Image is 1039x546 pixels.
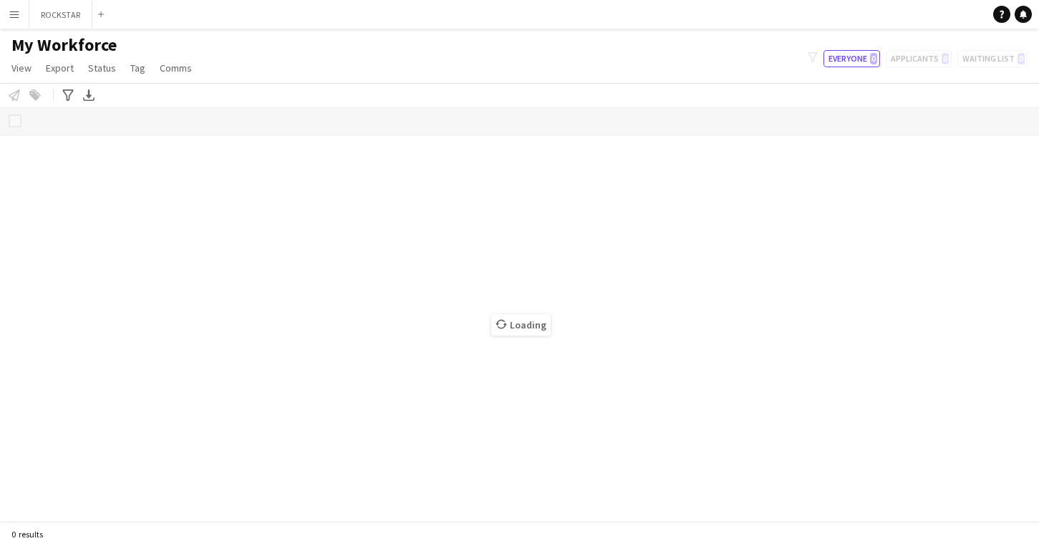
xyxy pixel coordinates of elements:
[88,62,116,74] span: Status
[130,62,145,74] span: Tag
[82,59,122,77] a: Status
[6,59,37,77] a: View
[29,1,92,29] button: ROCKSTAR
[125,59,151,77] a: Tag
[80,87,97,104] app-action-btn: Export XLSX
[823,50,880,67] button: Everyone0
[491,314,551,336] span: Loading
[40,59,79,77] a: Export
[154,59,198,77] a: Comms
[59,87,77,104] app-action-btn: Advanced filters
[160,62,192,74] span: Comms
[11,62,32,74] span: View
[46,62,74,74] span: Export
[11,34,117,56] span: My Workforce
[870,53,877,64] span: 0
